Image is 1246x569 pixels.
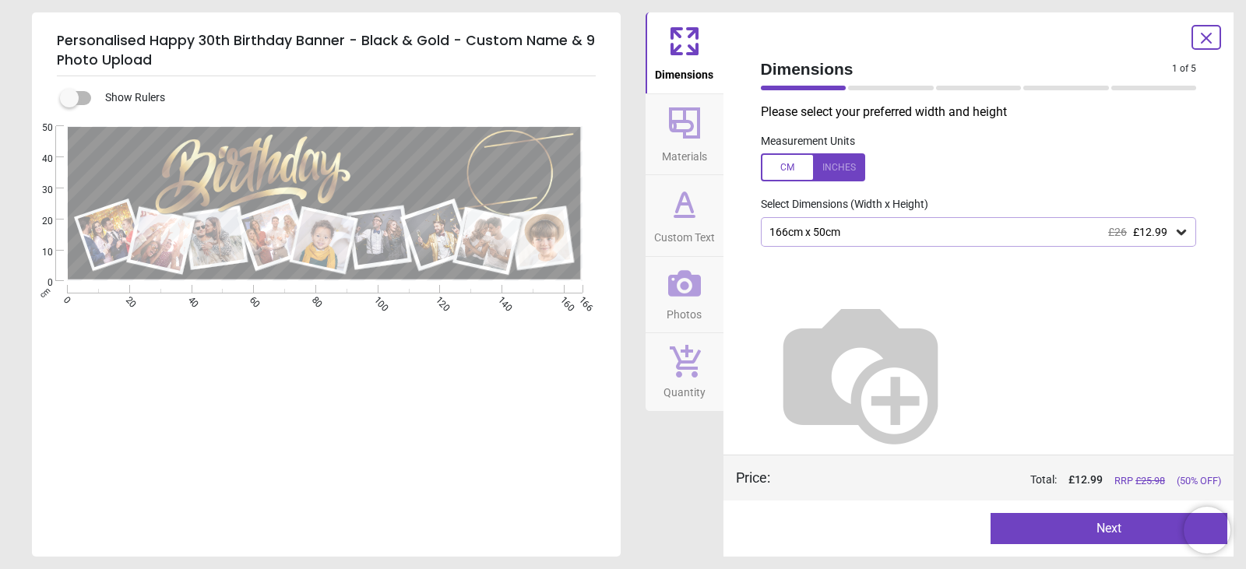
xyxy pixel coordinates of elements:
[1135,475,1165,486] span: £ 25.98
[57,25,596,76] h5: Personalised Happy 30th Birthday Banner - Black & Gold - Custom Name & 9 Photo Upload
[1108,226,1127,238] span: £26
[1075,473,1103,486] span: 12.99
[761,134,855,149] label: Measurement Units
[736,468,770,487] div: Price :
[23,153,53,166] span: 40
[1177,474,1221,488] span: (50% OFF)
[23,215,53,228] span: 20
[768,226,1174,239] div: 166cm x 50cm
[23,121,53,135] span: 50
[1133,226,1167,238] span: £12.99
[748,197,928,212] label: Select Dimensions (Width x Height)
[23,184,53,197] span: 30
[23,276,53,290] span: 0
[1068,472,1103,488] span: £
[654,223,715,246] span: Custom Text
[646,12,723,93] button: Dimensions
[646,94,723,175] button: Materials
[761,104,1209,121] p: Please select your preferred width and height
[991,513,1227,544] button: Next
[655,60,713,83] span: Dimensions
[646,175,723,256] button: Custom Text
[646,257,723,333] button: Photos
[1114,474,1165,488] span: RRP
[662,142,707,165] span: Materials
[23,246,53,259] span: 10
[761,272,960,471] img: Helper for size comparison
[646,333,723,411] button: Quantity
[663,378,706,401] span: Quantity
[794,472,1222,488] div: Total:
[1172,62,1196,76] span: 1 of 5
[69,89,621,107] div: Show Rulers
[761,58,1173,80] span: Dimensions
[667,300,702,323] span: Photos
[1184,507,1230,553] iframe: Brevo live chat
